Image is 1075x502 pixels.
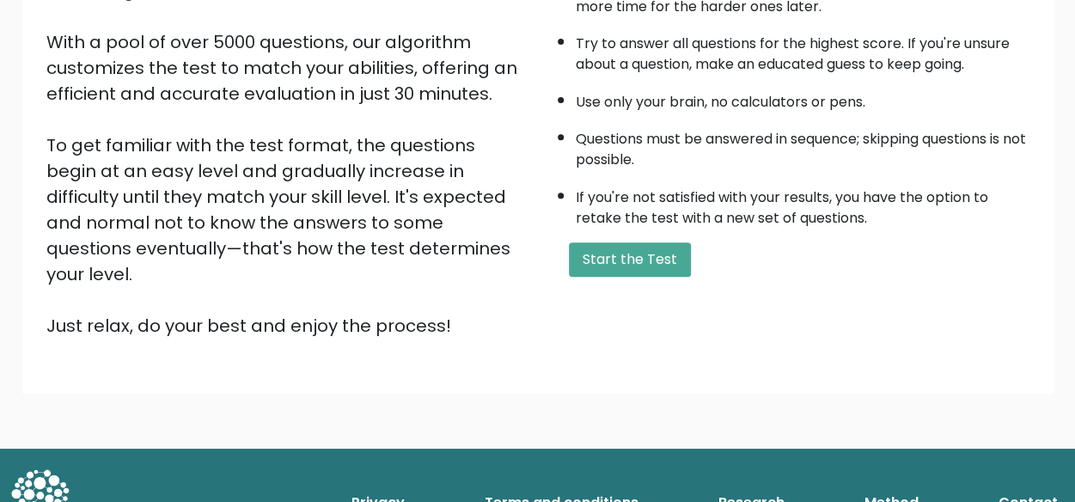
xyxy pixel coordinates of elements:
[576,25,1029,75] li: Try to answer all questions for the highest score. If you're unsure about a question, make an edu...
[576,83,1029,113] li: Use only your brain, no calculators or pens.
[576,179,1029,229] li: If you're not satisfied with your results, you have the option to retake the test with a new set ...
[569,242,691,277] button: Start the Test
[576,120,1029,170] li: Questions must be answered in sequence; skipping questions is not possible.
